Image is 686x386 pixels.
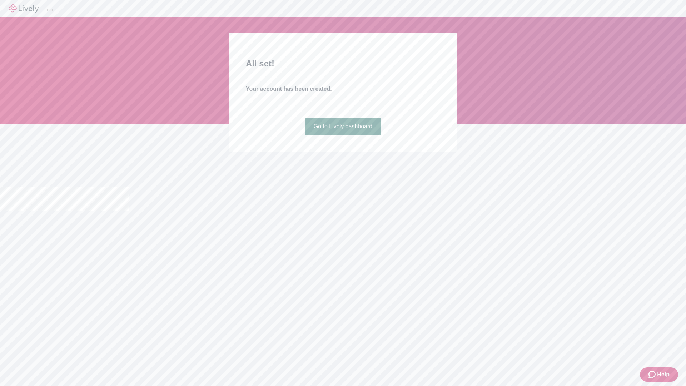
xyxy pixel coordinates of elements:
[9,4,39,13] img: Lively
[47,9,53,11] button: Log out
[305,118,381,135] a: Go to Lively dashboard
[246,57,440,70] h2: All set!
[640,367,678,382] button: Zendesk support iconHelp
[246,85,440,93] h4: Your account has been created.
[657,370,670,379] span: Help
[648,370,657,379] svg: Zendesk support icon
